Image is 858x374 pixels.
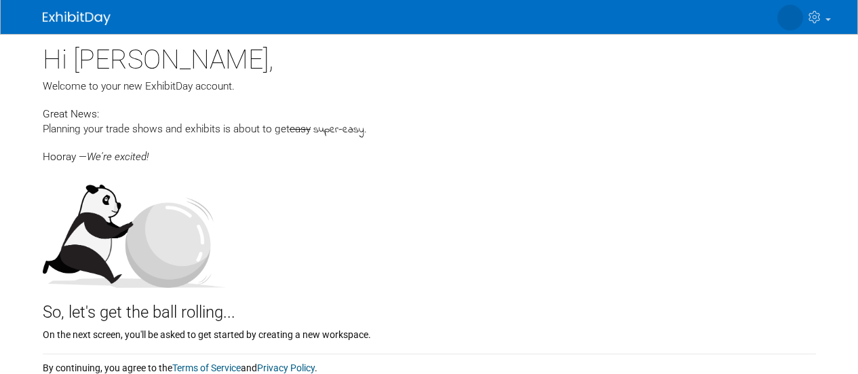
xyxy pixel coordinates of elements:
div: Hi [PERSON_NAME], [43,34,816,79]
img: ExhibitDay [43,12,111,25]
div: Great News: [43,106,816,121]
span: easy [290,123,311,135]
a: Terms of Service [172,362,241,373]
span: We're excited! [87,151,149,163]
span: super-easy [313,122,364,138]
a: Privacy Policy [257,362,315,373]
img: Let's get the ball rolling [43,171,226,288]
div: Planning your trade shows and exhibits is about to get . [43,121,816,138]
div: So, let's get the ball rolling... [43,288,816,324]
div: Welcome to your new ExhibitDay account. [43,79,816,94]
img: Mayah sararas [777,5,803,31]
div: On the next screen, you'll be asked to get started by creating a new workspace. [43,324,816,341]
div: Hooray — [43,138,816,164]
